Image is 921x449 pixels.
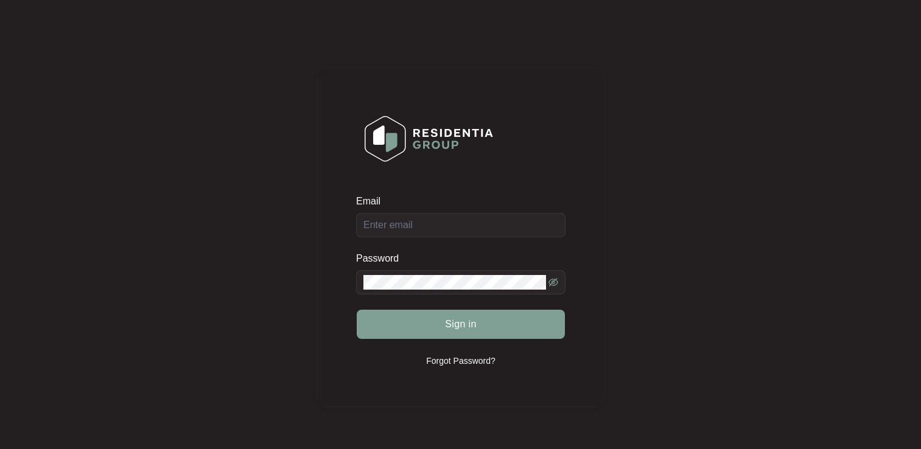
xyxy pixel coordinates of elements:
[356,195,389,207] label: Email
[445,317,477,332] span: Sign in
[363,275,546,290] input: Password
[357,310,565,339] button: Sign in
[356,252,408,265] label: Password
[356,213,566,237] input: Email
[426,355,496,367] p: Forgot Password?
[357,108,501,170] img: Login Logo
[548,277,558,287] span: eye-invisible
